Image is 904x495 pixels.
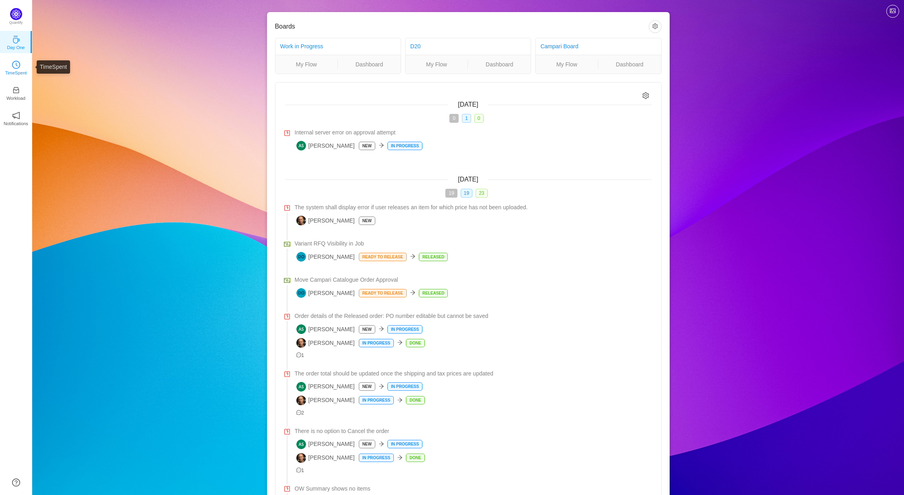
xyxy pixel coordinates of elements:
[296,468,304,473] span: 1
[359,253,406,261] p: Ready to Release
[296,382,306,392] img: AS
[397,340,403,345] i: icon: arrow-right
[12,38,20,46] a: icon: coffeeDay One
[296,382,355,392] span: [PERSON_NAME]
[12,114,20,122] a: icon: notificationNotifications
[338,60,401,69] a: Dashboard
[295,239,652,248] a: Variant RFQ Visibility in Job
[410,290,416,295] i: icon: arrow-right
[12,61,20,69] i: icon: clock-circle
[445,189,457,198] span: 19
[296,439,355,449] span: [PERSON_NAME]
[296,353,304,358] span: 1
[295,427,389,435] span: There is no option to Cancel the order
[12,89,20,97] a: icon: inboxWorkload
[359,339,393,347] p: In Progress
[886,5,899,18] button: icon: picture
[280,43,323,49] a: Work in Progress
[359,454,393,462] p: In Progress
[295,128,652,137] a: Internal server error on approval attempt
[4,120,28,127] p: Notifications
[10,8,22,20] img: Quantify
[5,69,27,76] p: TimeSpent
[449,114,459,123] span: 0
[12,479,20,487] a: icon: question-circle
[359,217,375,225] p: New
[7,44,25,51] p: Day One
[296,252,355,262] span: [PERSON_NAME]
[9,20,23,26] p: Quantify
[388,440,422,448] p: In Progress
[406,339,424,347] p: Done
[474,114,484,123] span: 0
[6,95,25,102] p: Workload
[410,254,416,259] i: icon: arrow-right
[296,216,306,225] img: DV
[296,410,304,416] span: 2
[295,369,493,378] span: The order total should be updated once the shipping and tax prices are updated
[359,396,393,404] p: In Progress
[598,60,661,69] a: Dashboard
[295,276,398,284] span: Move Campari Catalogue Order Approval
[359,383,375,390] p: New
[296,396,355,405] span: [PERSON_NAME]
[296,338,306,348] img: DV
[388,326,422,333] p: In Progress
[296,288,355,298] span: [PERSON_NAME]
[379,142,384,148] i: icon: arrow-right
[296,141,306,151] img: AS
[296,410,302,415] i: icon: message
[388,142,422,150] p: In Progress
[405,60,468,69] a: My Flow
[296,353,302,358] i: icon: message
[379,326,384,332] i: icon: arrow-right
[296,468,302,473] i: icon: message
[295,369,652,378] a: The order total should be updated once the shipping and tax prices are updated
[295,239,364,248] span: Variant RFQ Visibility in Job
[295,128,396,137] span: Internal server error on approval attempt
[540,43,578,49] a: Campari Board
[295,203,652,212] a: The system shall display error if user releases an item for which price has not been uploaded.
[379,384,384,389] i: icon: arrow-right
[12,86,20,94] i: icon: inbox
[275,60,338,69] a: My Flow
[359,289,406,297] p: Ready to Release
[476,189,487,198] span: 23
[388,383,422,390] p: In Progress
[12,35,20,43] i: icon: coffee
[296,338,355,348] span: [PERSON_NAME]
[397,455,403,460] i: icon: arrow-right
[296,453,355,463] span: [PERSON_NAME]
[458,101,478,108] span: [DATE]
[419,289,447,297] p: Released
[295,203,528,212] span: The system shall display error if user releases an item for which price has not been uploaded.
[275,23,649,31] h3: Boards
[468,60,531,69] a: Dashboard
[406,454,424,462] p: Done
[296,324,355,334] span: [PERSON_NAME]
[649,20,662,33] button: icon: setting
[406,396,424,404] p: Done
[295,276,652,284] a: Move Campari Catalogue Order Approval
[359,440,375,448] p: New
[296,439,306,449] img: AS
[296,288,306,298] img: DO
[12,63,20,71] a: icon: clock-circleTimeSpent
[461,189,472,198] span: 19
[462,114,471,123] span: 1
[458,176,478,183] span: [DATE]
[359,326,375,333] p: New
[295,312,488,320] span: Order details of the Released order: PO number editable but cannot be saved
[295,485,652,493] a: OW Summary shows no items
[410,43,421,49] a: D20
[296,141,355,151] span: [PERSON_NAME]
[379,441,384,447] i: icon: arrow-right
[12,111,20,120] i: icon: notification
[295,485,370,493] span: OW Summary shows no items
[295,312,652,320] a: Order details of the Released order: PO number editable but cannot be saved
[296,216,355,225] span: [PERSON_NAME]
[536,60,598,69] a: My Flow
[295,427,652,435] a: There is no option to Cancel the order
[397,397,403,403] i: icon: arrow-right
[296,324,306,334] img: AS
